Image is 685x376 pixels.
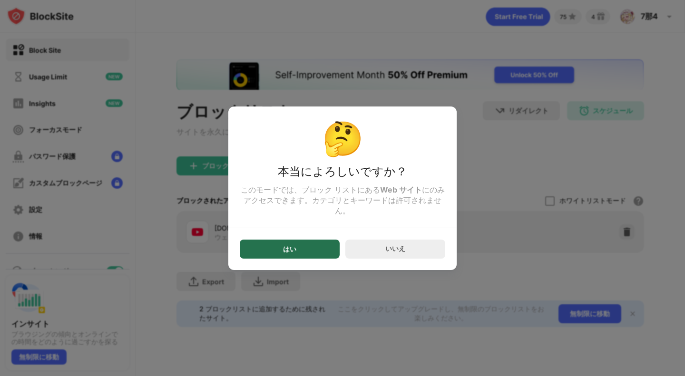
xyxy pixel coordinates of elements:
[385,244,405,253] div: いいえ
[240,185,445,216] div: このモードでは、ブロック リストにある にのみアクセスできます。カテゴリとキーワードは許可されません。
[283,245,296,253] div: はい
[380,185,422,194] strong: Web サイト
[240,164,445,185] div: 本当によろしいですか？
[240,118,445,158] div: 🤔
